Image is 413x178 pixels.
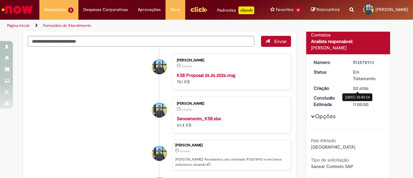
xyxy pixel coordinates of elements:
span: 2d atrás [182,108,192,111]
div: Leonardo Cardoso [152,146,167,161]
span: 2d atrás [353,85,368,91]
a: Formulário de Atendimento [43,23,91,28]
div: [PERSON_NAME] [311,45,386,51]
div: Leonardo Cardoso [152,59,167,74]
div: Em Tratamento [353,69,383,82]
span: Enviar [274,38,287,44]
a: Saneamento_KSB.xlsx [177,116,221,121]
div: [DATE] 18:49:14 [342,93,372,101]
span: 2d atrás [182,64,192,68]
dt: Conclusão Estimada [309,95,348,108]
p: +GenAi [238,6,254,14]
div: [PERSON_NAME] [177,102,284,106]
span: Favoritos [276,6,294,13]
textarea: Digite sua mensagem aqui... [28,36,254,47]
dt: Criação [309,85,348,91]
div: R13578913 [353,59,383,66]
button: Enviar [261,36,291,47]
span: Aprovações [138,6,161,13]
span: Rascunhos [317,6,340,13]
div: Analista responsável: [311,38,386,45]
span: 2d atrás [180,149,190,153]
div: Suprimentos PSS - Gestão de Contratos [311,25,386,38]
b: País Afetado [311,138,336,143]
span: Sanear Contrato SAP [311,163,353,169]
dt: Status [309,69,348,75]
img: click_logo_yellow_360x200.png [190,5,207,14]
div: [PERSON_NAME] [175,143,287,147]
div: Leonardo Cardoso [152,103,167,118]
div: Padroniza [217,6,254,14]
span: [PERSON_NAME] [376,7,408,12]
div: [PERSON_NAME] [177,58,284,62]
li: Leonardo Cardoso [28,140,291,171]
b: Tipo de solicitação [311,157,349,163]
a: Página inicial [7,23,29,28]
div: 761 KB [177,72,284,85]
ul: Trilhas de página [5,20,270,32]
span: 21 [295,7,301,13]
time: 29/09/2025 18:49:14 [180,149,190,153]
dt: Número [309,59,348,66]
time: 29/09/2025 18:49:06 [182,108,192,111]
a: Rascunhos [311,7,340,13]
p: [PERSON_NAME]! Recebemos seu chamado R13578913 e em breve estaremos atuando. [175,157,287,167]
div: 61.4 KB [177,115,284,128]
div: 29/09/2025 18:49:14 [353,85,383,91]
span: Despesas Corporativas [83,6,128,13]
span: Requisições [44,6,67,13]
span: More [170,6,180,13]
span: [GEOGRAPHIC_DATA] [311,144,355,150]
a: KSB Proposal 26.26.2026.msg [177,72,235,78]
img: ServiceNow [1,3,34,16]
span: 3 [68,7,74,13]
